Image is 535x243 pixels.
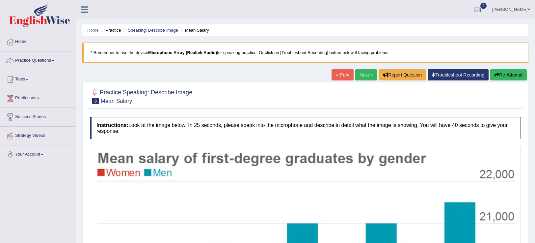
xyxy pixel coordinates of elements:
button: Re-Attempt [490,69,527,80]
h2: Practice Speaking: Describe Image [90,88,192,104]
b: Instructions: [96,122,128,128]
a: Strategy Videos [0,127,75,143]
a: Speaking: Describe Image [128,28,178,33]
span: 3 [92,98,99,104]
li: Practice [100,27,121,33]
span: 0 [480,3,487,9]
blockquote: * Remember to use the device for speaking practice. Or click on [Troubleshoot Recording] button b... [82,43,528,63]
small: Mean Salary [101,98,132,104]
a: Your Account [0,145,75,162]
a: Home [0,33,75,49]
a: Practice Questions [0,51,75,68]
a: Success Stories [0,108,75,124]
b: Microphone Array (Realtek Audio) [148,50,217,55]
a: Predictions [0,89,75,106]
li: Mean Salary [179,27,209,33]
a: « Prev [332,69,353,80]
a: Tests [0,70,75,87]
h4: Look at the image below. In 25 seconds, please speak into the microphone and describe in detail w... [90,117,521,139]
a: Next » [355,69,377,80]
a: Home [87,28,99,33]
a: Troubleshoot Recording [428,69,489,80]
button: Report Question [379,69,426,80]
